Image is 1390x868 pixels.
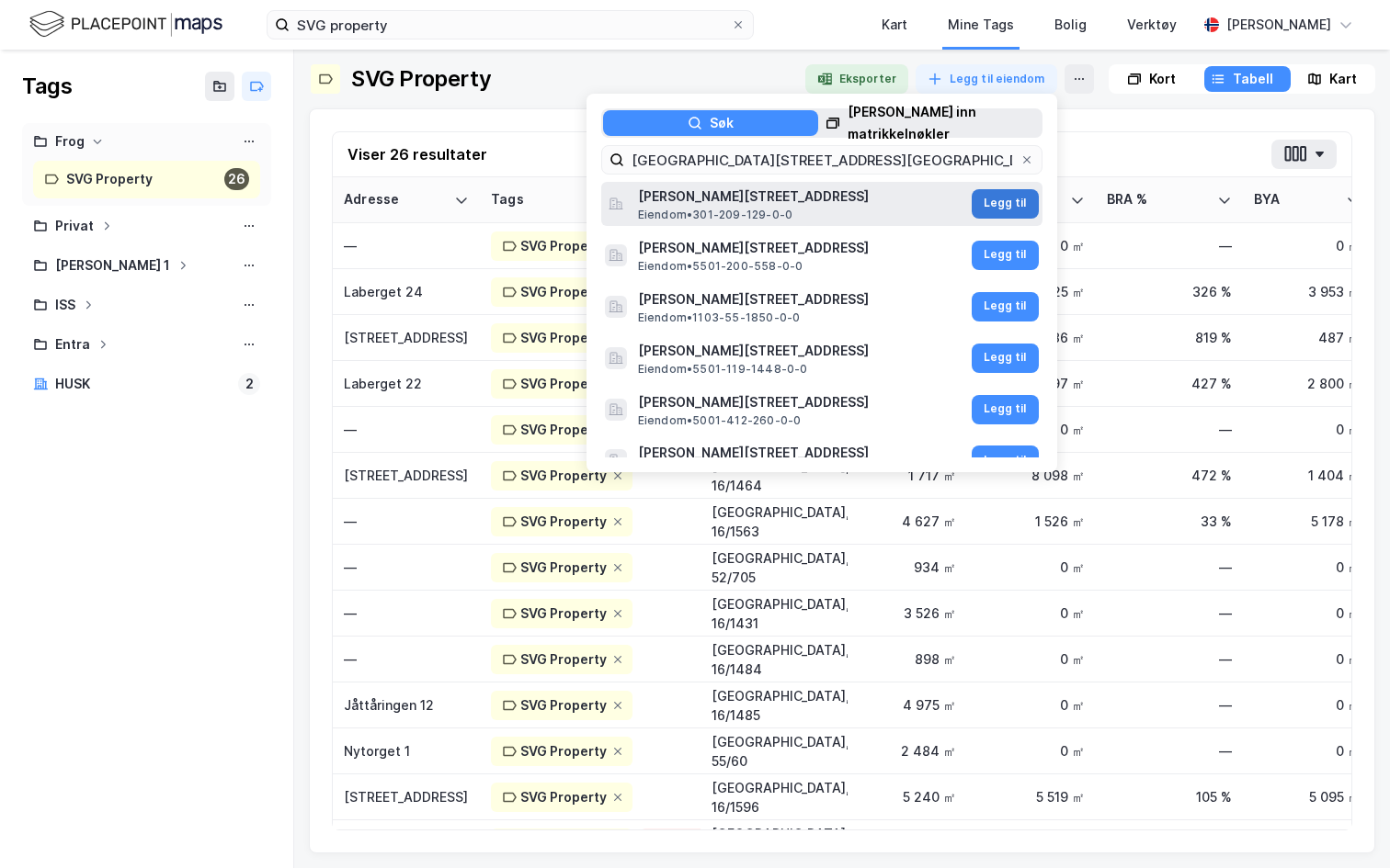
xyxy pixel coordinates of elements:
[1107,741,1232,761] div: —
[33,161,260,198] a: SVG Property26
[344,374,469,393] div: Laberget 22
[520,281,607,303] div: SVG Property
[859,603,956,623] div: 3 526 ㎡
[344,787,469,806] div: [STREET_ADDRESS]
[1107,649,1232,669] div: —
[22,366,271,403] a: HUSK2
[1107,282,1232,301] div: 326 %
[848,101,1041,145] div: [PERSON_NAME] inn matrikkelnøkler
[1107,603,1232,623] div: —
[712,548,837,587] div: [GEOGRAPHIC_DATA], 52/705
[638,310,801,325] span: Eiendom • 1103-55-1850-0-0
[1149,68,1176,90] div: Kort
[520,465,607,487] div: SVG Property
[1329,68,1357,90] div: Kart
[1107,328,1232,347] div: 819 %
[859,512,956,531] div: 4 627 ㎡
[1107,374,1232,393] div: 427 %
[344,191,447,209] div: Adresse
[972,189,1039,219] button: Legg til
[712,686,837,725] div: [GEOGRAPHIC_DATA], 16/1485
[344,420,469,439] div: —
[1254,191,1339,209] div: BYA
[638,288,968,310] span: [PERSON_NAME][STREET_ADDRESS]
[972,445,1039,475] button: Legg til
[638,442,968,464] span: [PERSON_NAME][STREET_ADDRESS]
[55,215,94,238] div: Privat
[624,146,1020,174] input: Søk etter en eiendom
[638,362,808,377] span: Eiendom • 5501-119-1448-0-0
[978,512,1085,531] div: 1 526 ㎡
[520,373,607,395] div: SVG Property
[344,512,469,531] div: —
[1107,787,1232,806] div: 105 %
[520,786,607,808] div: SVG Property
[347,143,487,165] div: Viser 26 resultater
[55,254,170,277] div: [PERSON_NAME] 1
[972,292,1039,321] button: Legg til
[1107,466,1232,485] div: 472 %
[948,14,1014,36] div: Mine Tags
[1254,695,1361,715] div: 0 ㎡
[29,8,222,40] img: logo.f888ab2527a4732fd821a326f86c7f29.svg
[978,787,1085,806] div: 5 519 ㎡
[344,649,469,669] div: —
[859,741,956,761] div: 2 484 ㎡
[978,741,1085,761] div: 0 ㎡
[520,648,607,671] div: SVG Property
[859,787,956,806] div: 5 240 ㎡
[710,112,734,134] div: Søk
[520,327,607,349] div: SVG Property
[1254,328,1361,347] div: 487 ㎡
[638,340,968,362] span: [PERSON_NAME][STREET_ADDRESS]
[638,391,968,413] span: [PERSON_NAME][STREET_ADDRESS]
[1107,695,1232,715] div: —
[520,511,607,533] div: SVG Property
[1298,780,1390,868] iframe: Chat Widget
[1254,236,1361,255] div: 0 ㎡
[344,603,469,623] div: —
[1254,558,1361,577] div: 0 ㎡
[351,64,491,94] div: SVG Property
[1054,14,1087,36] div: Bolig
[805,64,908,94] button: Eksporter
[1107,191,1210,209] div: BRA %
[972,344,1039,373] button: Legg til
[638,237,968,259] span: [PERSON_NAME][STREET_ADDRESS]
[1107,236,1232,255] div: —
[712,778,837,817] div: [GEOGRAPHIC_DATA], 16/1596
[344,328,469,347] div: [STREET_ADDRESS]
[22,72,72,101] div: Tags
[882,14,907,36] div: Kart
[978,466,1085,485] div: 8 098 ㎡
[712,457,837,495] div: [GEOGRAPHIC_DATA], 16/1464
[344,466,469,485] div: [STREET_ADDRESS]
[1107,512,1232,531] div: 33 %
[1127,14,1177,36] div: Verktøy
[290,11,731,39] input: Søk på adresse, matrikkel, gårdeiere, leietakere eller personer
[520,419,607,441] div: SVG Property
[344,695,469,715] div: Jåttåringen 12
[55,294,75,317] div: ISS
[520,694,607,716] div: SVG Property
[638,186,968,208] span: [PERSON_NAME][STREET_ADDRESS]
[638,208,793,222] span: Eiendom • 301-209-129-0-0
[712,594,837,633] div: [GEOGRAPHIC_DATA], 16/1431
[859,558,956,577] div: 934 ㎡
[238,373,260,395] div: 2
[1254,420,1361,439] div: 0 ㎡
[978,603,1085,623] div: 0 ㎡
[978,649,1085,669] div: 0 ㎡
[859,649,956,669] div: 898 ㎡
[344,741,469,761] div: Nytorget 1
[712,732,837,771] div: [GEOGRAPHIC_DATA], 55/60
[344,236,469,255] div: —
[972,241,1039,270] button: Legg til
[916,64,1057,94] button: Legg til eiendom
[859,695,956,715] div: 4 975 ㎡
[1254,466,1361,485] div: 1 404 ㎡
[1254,374,1361,393] div: 2 800 ㎡
[712,502,837,541] div: [GEOGRAPHIC_DATA], 16/1563
[978,695,1085,715] div: 0 ㎡
[972,395,1039,424] button: Legg til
